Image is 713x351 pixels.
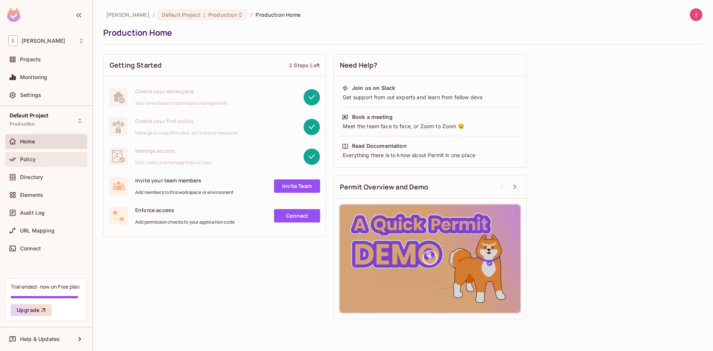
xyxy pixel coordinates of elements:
span: Connect [20,246,41,251]
div: Trial ended- now on Free plan [11,283,79,290]
div: Join us on Slack [352,84,395,92]
span: Directory [20,174,43,180]
li: / [153,11,154,18]
span: Create your workspace [135,88,227,95]
span: : [203,12,206,18]
span: Projects [20,56,41,62]
span: Sync users and manage their access [135,160,211,166]
span: URL Mapping [20,228,55,234]
span: Permit Overview and Demo [340,182,429,192]
span: Home [20,139,35,144]
span: Enforce access [135,207,235,214]
div: Meet the team face to face, or Zoom to Zoom 😉 [342,123,518,130]
span: Manage access [135,147,211,154]
span: Add members to this workspace or environment [135,189,234,195]
span: Your home base for permission management [135,100,227,106]
span: Need Help? [340,61,378,70]
div: Book a meeting [352,113,393,121]
span: Production [10,121,35,127]
span: Create your first policy [135,117,238,124]
span: the active workspace [106,11,150,18]
img: Igor Dubrovsky [690,9,702,21]
div: Production Home [103,27,699,38]
a: Connect [274,209,320,222]
span: I [8,35,18,46]
span: Workspace: igor [22,38,65,44]
span: Invite your team members [135,177,234,184]
span: Add permission checks to your application code [135,219,235,225]
span: Production Home [255,11,300,18]
span: Elements [20,192,43,198]
a: Invite Team [274,179,320,193]
div: Get support from out experts and learn from fellow devs [342,94,518,101]
span: Manage access with roles, actions and resources [135,130,238,136]
span: Policy [20,156,36,162]
button: Upgrade [11,304,52,316]
li: / [251,11,253,18]
span: Monitoring [20,74,48,80]
span: Default Project [10,113,48,118]
img: SReyMgAAAABJRU5ErkJggg== [7,8,20,22]
div: Read Documentation [352,142,407,150]
span: Default Project [162,11,201,18]
span: Getting Started [110,61,162,70]
span: Help & Updates [20,336,60,342]
span: Audit Log [20,210,45,216]
div: Everything there is to know about Permit in one place [342,152,518,159]
span: Production [208,11,237,18]
span: Settings [20,92,41,98]
div: 2 Steps Left [289,62,320,69]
